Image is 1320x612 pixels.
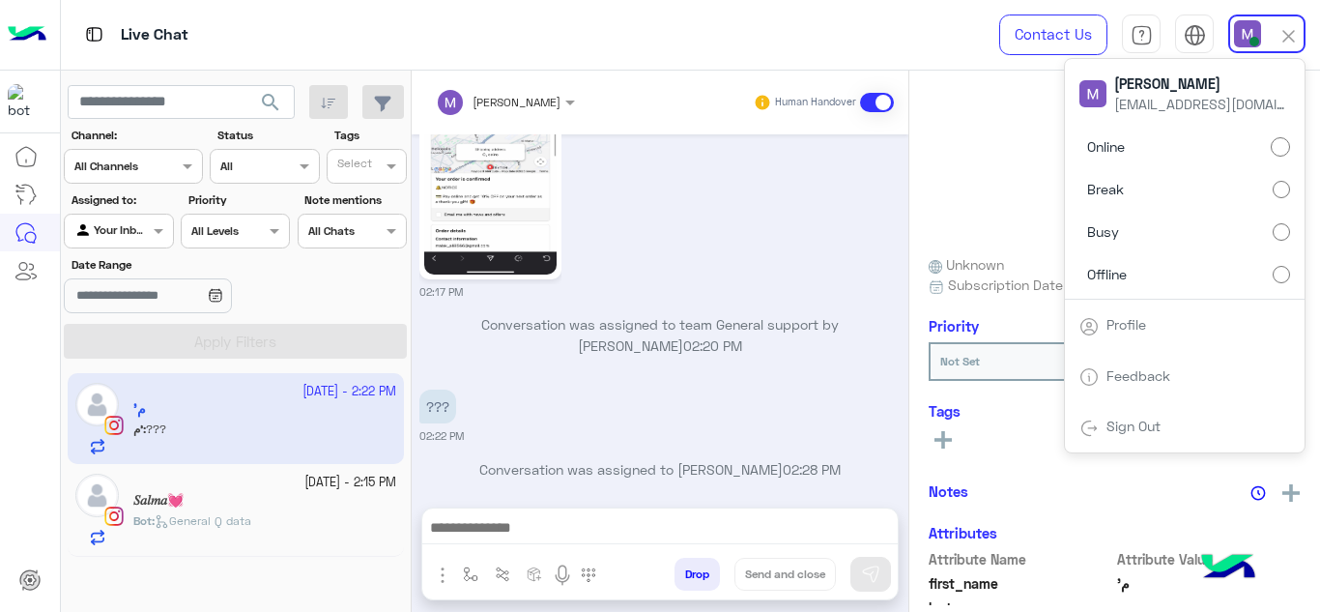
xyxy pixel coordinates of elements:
span: first_name [929,573,1113,594]
label: Note mentions [304,191,404,209]
small: Human Handover [775,95,856,110]
span: [EMAIL_ADDRESS][DOMAIN_NAME] [1114,94,1288,114]
b: Not Set [940,354,980,368]
small: [DATE] - 2:15 PM [304,474,396,492]
b: : [133,513,155,528]
span: 02:28 PM [783,461,841,478]
span: Attribute Name [929,549,1113,569]
span: Attribute Value [1117,549,1302,569]
input: Busy [1273,223,1290,241]
h5: 𝑆𝑎𝑙𝑚𝑎💓 [133,492,184,509]
a: Feedback [1106,367,1170,384]
span: 02:20 PM [683,337,742,354]
label: Priority [188,191,288,209]
img: Trigger scenario [495,567,510,582]
img: select flow [463,567,478,582]
p: Conversation was assigned to team General support by [PERSON_NAME] [419,314,902,356]
span: Online [1087,136,1125,157]
button: Trigger scenario [487,558,519,590]
span: Busy [1087,221,1119,242]
img: tab [1079,317,1099,336]
label: Date Range [72,256,288,274]
img: send message [861,565,880,584]
button: create order [519,558,551,590]
span: Unknown [929,254,1004,275]
a: Profile [1106,316,1146,333]
label: Assigned to: [72,191,171,209]
span: Break [1087,179,1124,199]
img: close [1277,25,1300,47]
img: tab [1079,419,1099,438]
span: search [259,91,282,114]
img: defaultAdmin.png [75,474,119,517]
img: tab [1079,367,1099,387]
label: Status [217,127,317,144]
input: Online [1271,137,1290,157]
input: Offline [1273,266,1290,283]
img: tab [82,22,106,46]
button: Send and close [734,558,836,591]
img: userImage [1234,20,1261,47]
h6: Priority [929,317,979,335]
small: 02:17 PM [419,284,463,300]
img: create order [527,567,542,582]
img: tab [1131,24,1153,46]
h6: Notes [929,482,968,500]
button: Drop [674,558,720,591]
img: notes [1250,485,1266,501]
img: 317874714732967 [8,84,43,119]
label: Channel: [72,127,201,144]
span: Subscription Date : [DATE] [948,275,1115,295]
img: hulul-logo.png [1194,535,1262,602]
h6: Tags [929,402,1301,420]
button: select flow [455,558,487,590]
img: tab [1184,24,1206,46]
p: Live Chat [121,22,188,48]
img: userImage [1079,80,1106,107]
span: Bot [133,513,152,528]
h6: Attributes [929,524,997,541]
button: Apply Filters [64,324,407,359]
a: Sign Out [1106,418,1161,434]
small: 02:22 PM [419,428,464,444]
img: add [1282,484,1300,502]
p: 11/10/2025, 2:22 PM [419,390,456,423]
label: Tags [334,127,405,144]
button: search [247,85,295,127]
a: Contact Us [999,15,1107,55]
span: [PERSON_NAME] [1114,73,1288,94]
img: Logo [8,15,46,55]
img: Instagram [104,507,124,526]
img: send voice note [551,564,574,587]
span: Offline [1087,264,1127,284]
span: [PERSON_NAME] [473,95,560,109]
input: Break [1273,181,1290,198]
p: Conversation was assigned to [PERSON_NAME] [419,459,902,480]
img: make a call [581,568,596,583]
span: General Q data [155,513,251,528]
img: send attachment [431,564,454,587]
span: م' [1117,573,1302,594]
a: tab [1122,15,1161,55]
div: Select [334,155,372,177]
